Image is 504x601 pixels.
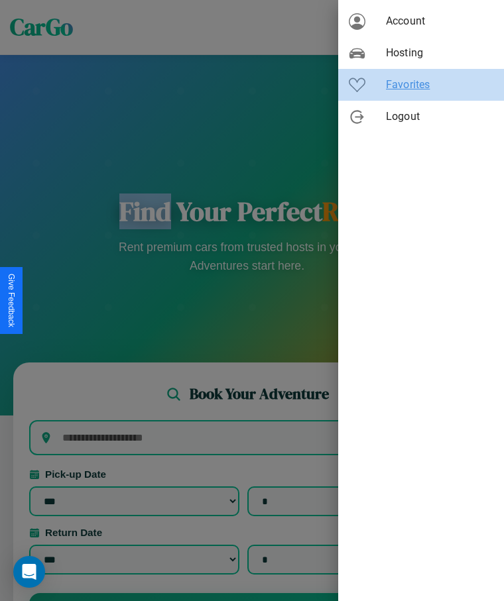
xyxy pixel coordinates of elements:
div: Open Intercom Messenger [13,556,45,588]
div: Give Feedback [7,274,16,327]
div: Account [338,5,504,37]
span: Logout [386,109,493,125]
span: Hosting [386,45,493,61]
div: Hosting [338,37,504,69]
div: Favorites [338,69,504,101]
span: Favorites [386,77,493,93]
div: Logout [338,101,504,133]
span: Account [386,13,493,29]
